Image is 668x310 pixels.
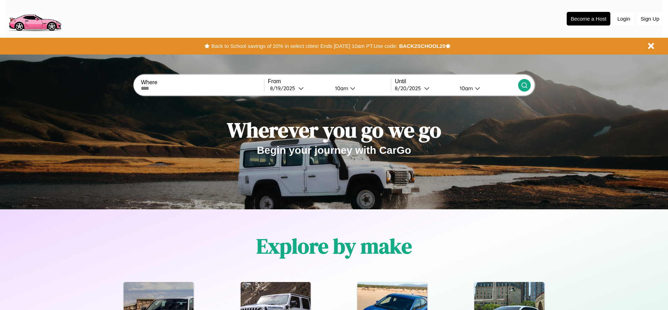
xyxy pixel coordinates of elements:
button: Sign Up [637,12,663,25]
div: 10am [332,85,350,92]
label: Until [395,78,518,85]
button: Back to School savings of 20% in select cities! Ends [DATE] 10am PT.Use code: [210,41,399,51]
button: 10am [329,85,391,92]
button: 10am [454,85,518,92]
button: Login [614,12,634,25]
button: 8/19/2025 [268,85,329,92]
label: Where [141,79,264,86]
label: From [268,78,391,85]
div: 8 / 20 / 2025 [395,85,424,92]
button: Become a Host [567,12,610,26]
div: 8 / 19 / 2025 [270,85,298,92]
div: 10am [456,85,475,92]
h1: Explore by make [256,232,412,260]
img: logo [5,3,64,33]
b: BACK2SCHOOL20 [399,43,445,49]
